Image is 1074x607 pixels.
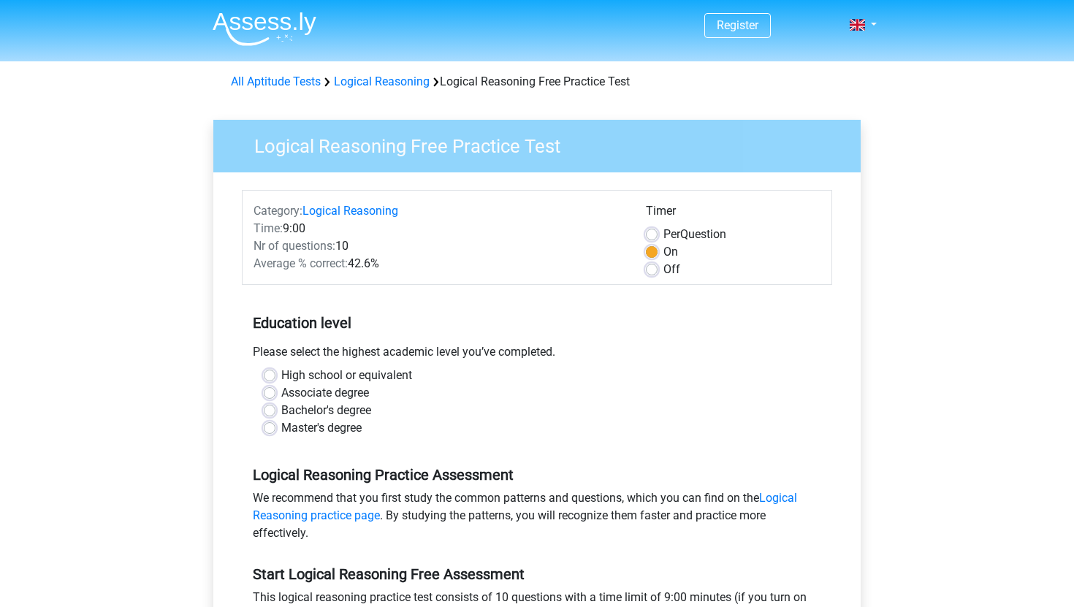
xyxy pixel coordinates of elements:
[231,75,321,88] a: All Aptitude Tests
[281,384,369,402] label: Associate degree
[254,221,283,235] span: Time:
[281,402,371,419] label: Bachelor's degree
[254,256,348,270] span: Average % correct:
[663,227,680,241] span: Per
[253,308,821,337] h5: Education level
[243,220,635,237] div: 9:00
[242,489,832,548] div: We recommend that you first study the common patterns and questions, which you can find on the . ...
[717,18,758,32] a: Register
[254,204,302,218] span: Category:
[253,565,821,583] h5: Start Logical Reasoning Free Assessment
[302,204,398,218] a: Logical Reasoning
[646,202,820,226] div: Timer
[281,419,362,437] label: Master's degree
[663,243,678,261] label: On
[225,73,849,91] div: Logical Reasoning Free Practice Test
[237,129,850,158] h3: Logical Reasoning Free Practice Test
[254,239,335,253] span: Nr of questions:
[663,226,726,243] label: Question
[334,75,430,88] a: Logical Reasoning
[213,12,316,46] img: Assessly
[242,343,832,367] div: Please select the highest academic level you’ve completed.
[663,261,680,278] label: Off
[281,367,412,384] label: High school or equivalent
[253,466,821,484] h5: Logical Reasoning Practice Assessment
[243,237,635,255] div: 10
[243,255,635,272] div: 42.6%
